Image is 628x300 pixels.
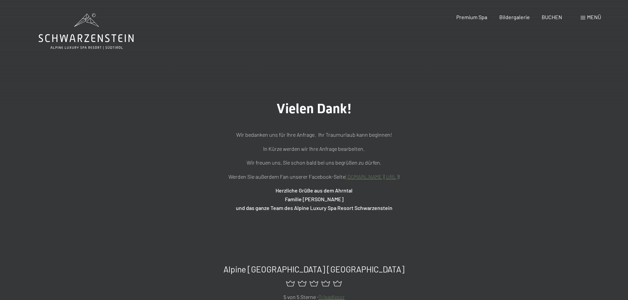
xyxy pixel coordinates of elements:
[499,14,530,20] a: Bildergalerie
[146,172,482,181] p: Werden Sie außerdem Fan unserer Facebook-Seite !
[236,187,392,211] strong: Herzliche Grüße aus dem Ahrntal Familie [PERSON_NAME] und das ganze Team des Alpine Luxury Spa Re...
[146,144,482,153] p: In Kürze werden wir Ihre Anfrage bearbeiten.
[146,130,482,139] p: Wir bedanken uns für Ihre Anfrage. Ihr Traumurlaub kann beginnen!
[319,294,345,300] a: Tripadivsor
[277,101,352,117] span: Vielen Dank!
[542,14,562,20] a: BUCHEN
[146,158,482,167] p: Wir freuen uns, Sie schon bald bei uns begrüßen zu dürfen.
[587,14,601,20] span: Menü
[345,173,398,180] a: [DOMAIN_NAME][URL]
[223,264,405,274] span: Alpine [GEOGRAPHIC_DATA] [GEOGRAPHIC_DATA]
[456,14,487,20] a: Premium Spa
